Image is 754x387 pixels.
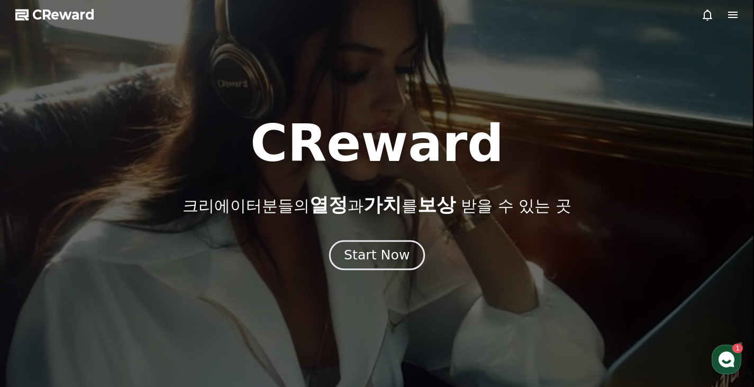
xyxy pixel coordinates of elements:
span: 설정 [163,315,176,323]
a: 홈 [3,299,70,326]
span: 대화 [97,316,110,324]
p: 크리에이터분들의 과 를 받을 수 있는 곳 [183,194,571,215]
a: CReward [15,6,95,23]
span: 홈 [33,315,40,323]
h1: CReward [250,118,504,169]
a: Start Now [331,251,423,262]
span: 1 [107,299,111,307]
button: Start Now [329,240,425,270]
span: 열정 [310,194,348,215]
span: 가치 [364,194,402,215]
span: 보상 [417,194,456,215]
a: 설정 [137,299,203,326]
span: CReward [32,6,95,23]
a: 1대화 [70,299,137,326]
div: Start Now [344,246,410,264]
